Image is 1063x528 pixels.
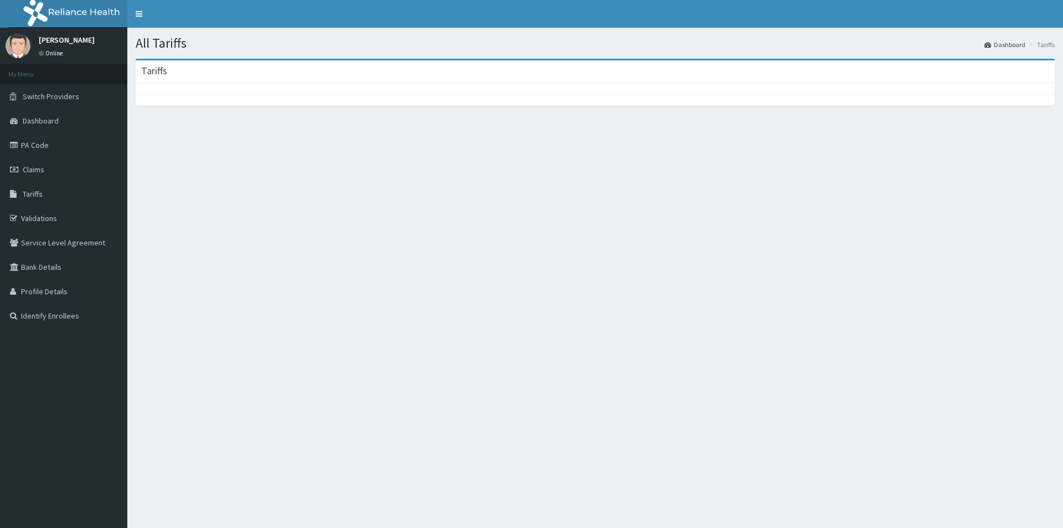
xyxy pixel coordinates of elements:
[136,36,1055,50] h1: All Tariffs
[23,91,79,101] span: Switch Providers
[1026,40,1055,49] li: Tariffs
[39,49,65,57] a: Online
[23,116,59,126] span: Dashboard
[984,40,1025,49] a: Dashboard
[23,165,44,175] span: Claims
[6,33,30,58] img: User Image
[141,66,167,76] h3: Tariffs
[39,36,95,44] p: [PERSON_NAME]
[23,189,43,199] span: Tariffs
